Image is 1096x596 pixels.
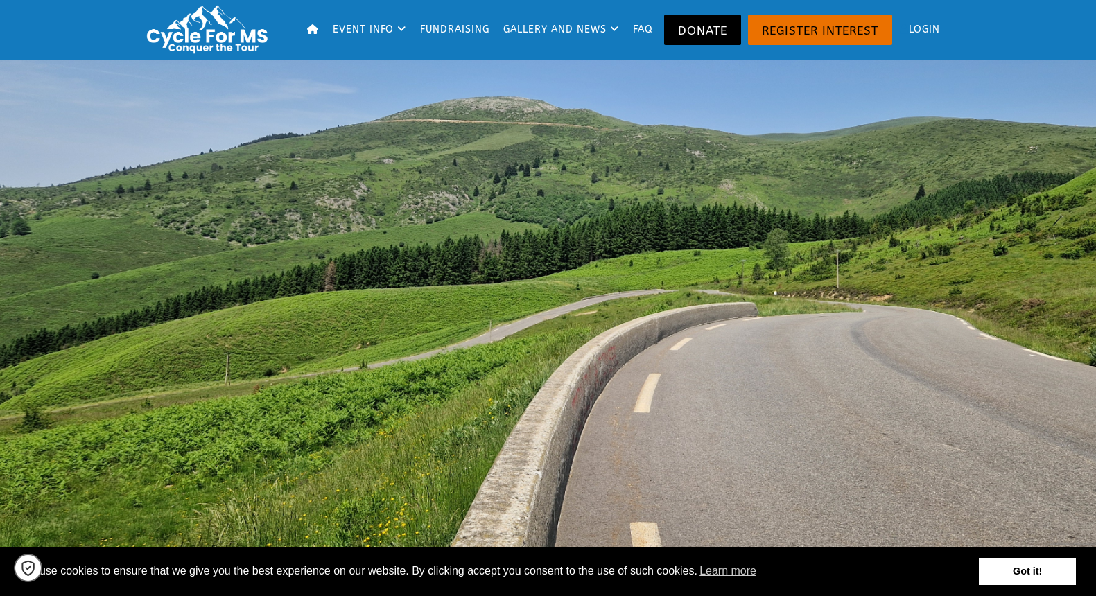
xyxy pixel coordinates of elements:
a: Donate [664,15,741,45]
img: Logo [141,3,279,55]
a: Register Interest [748,15,892,45]
a: Login [896,7,946,53]
a: dismiss cookie message [979,558,1076,586]
a: Cookie settings [14,554,42,582]
a: learn more about cookies [697,561,758,581]
span: We use cookies to ensure that we give you the best experience on our website. By clicking accept ... [20,561,979,581]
